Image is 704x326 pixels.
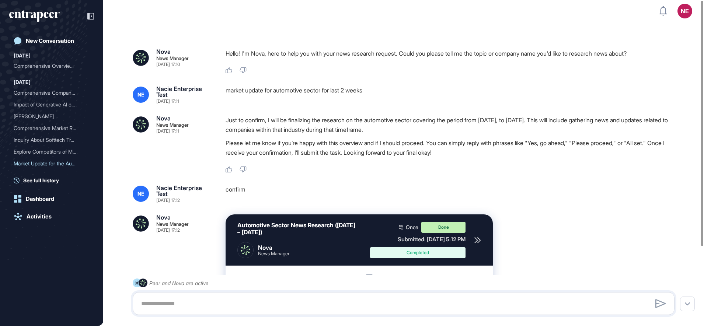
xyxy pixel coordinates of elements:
div: Explore Competitors of Maxitech [14,146,90,158]
div: Comprehensive Company Overview: Solutions, Target Areas, and Market Positioning [14,87,90,99]
div: Activities [27,213,52,220]
div: market update for automotive sector for last 2 weeks [226,86,680,104]
span: NE [137,92,144,98]
div: Nacie Enterprise Test [156,86,214,98]
div: News Manager [258,251,289,256]
div: Comprehensive Overview of... [14,60,84,72]
div: confirm [226,185,680,203]
div: Nova [258,244,289,251]
span: NE [137,191,144,197]
div: Peer and Nova are active [149,278,209,288]
div: Comprehensive Market Repo... [14,122,84,134]
div: Latest Use Cases of Artif... [14,169,84,181]
div: [DATE] 17:11 [156,129,179,133]
div: Latest Use Cases of Artificial Intelligence [14,169,90,181]
div: [DATE] 17:10 [156,62,180,67]
div: [DATE] [14,78,31,87]
a: Activities [9,209,94,224]
div: [PERSON_NAME] [14,111,84,122]
div: Nova [156,214,171,220]
span: Once [406,225,418,230]
div: Dashboard [26,196,54,202]
div: Inquiry About Softtech Tr... [14,134,84,146]
div: Inquiry About Softtech Tracking Services [14,134,90,146]
div: [DATE] [14,51,31,60]
div: Impact of Generative AI o... [14,99,84,111]
span: See full history [23,176,59,184]
a: New Conversation [9,34,94,48]
div: Completed [376,250,460,255]
div: News Manager [156,123,189,127]
div: Comprehensive Market Report on China's Future Societal Trends and Technology Enablers towards 203... [14,122,90,134]
a: Dashboard [9,192,94,206]
div: Market Update for the Automotive Sector Over the Last 2 Weeks [14,158,90,169]
div: Comprehensive Company Ove... [14,87,84,99]
div: [DATE] 17:11 [156,99,179,104]
p: Hello! I'm Nova, here to help you with your news research request. Could you please tell me the t... [226,49,680,58]
div: New Conversation [26,38,74,44]
div: Automotive Sector News Research ([DATE] – [DATE]) [237,222,358,236]
div: [DATE] 17:12 [156,228,180,232]
div: Market Update for the Aut... [14,158,84,169]
div: Done [421,222,466,233]
div: Impact of Generative AI on the Fashion Industry [14,99,90,111]
p: Please let me know if you’re happy with this overview and if I should proceed. You can simply rep... [226,138,680,157]
p: Just to confirm, I will be finalizing the research on the automotive sector covering the period f... [226,115,680,134]
div: Comprehensive Overview of Company Solutions, Target Areas, and Market Positioning [14,60,90,72]
div: Nova [156,49,171,55]
div: entrapeer-logo [9,10,60,22]
div: Nova [156,115,171,121]
div: [DATE] 17:12 [156,198,180,203]
div: Explore Competitors of Ma... [14,146,84,158]
div: News Manager [156,222,189,227]
div: Submitted: [DATE] 5:12 PM [370,236,466,243]
button: NE [677,4,692,18]
div: Nacie Enterprise Test [156,185,214,197]
a: See full history [14,176,94,184]
div: News Manager [156,56,189,61]
div: Reese [14,111,90,122]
